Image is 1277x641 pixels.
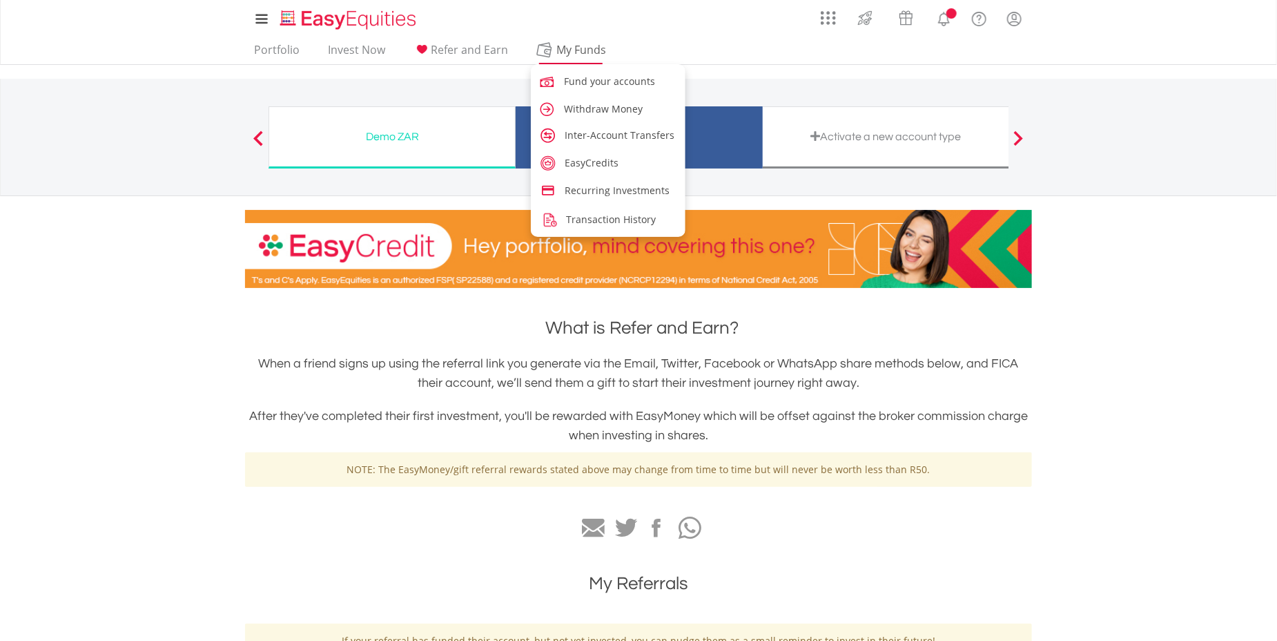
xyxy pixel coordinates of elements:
a: FAQ's and Support [962,3,997,31]
h1: My Referrals [245,571,1032,596]
img: transaction-history.png [540,211,559,229]
span: Inter-Account Transfers [565,128,675,142]
img: EasyEquities_Logo.png [277,8,422,31]
a: fund.svg Fund your accounts [531,68,685,93]
a: account-transfer.svg Inter-Account Transfers [531,123,685,145]
p: NOTE: The EasyMoney/gift referral rewards stated above may change from time to time but will neve... [255,463,1022,477]
img: caret-right.svg [538,100,556,119]
span: Fund your accounts [564,75,655,88]
div: Demo USD [524,115,754,134]
a: Refer and Earn [408,43,514,64]
img: credit-card.svg [540,183,556,198]
span: What is Refer and Earn? [545,319,739,337]
a: Invest Now [322,43,391,64]
img: grid-menu-icon.svg [821,10,836,26]
img: easy-credits.svg [540,155,556,171]
span: Recurring Investments [565,184,670,197]
img: thrive-v2.svg [854,7,877,29]
img: vouchers-v2.svg [895,7,917,29]
a: Vouchers [886,3,926,29]
span: Refer and Earn [431,42,508,57]
span: EasyCredits [565,156,619,169]
a: credit-card.svg Recurring Investments [531,178,685,200]
img: fund.svg [538,73,556,91]
img: account-transfer.svg [540,128,556,143]
a: My Profile [997,3,1032,34]
span: Withdraw Money [564,102,643,115]
img: EasyCredit Promotion Banner [245,210,1032,288]
a: easy-credits.svg EasyCredits [531,151,685,173]
div: Activate a new account type [771,127,1001,146]
div: Demo ZAR [277,127,507,146]
a: Notifications [926,3,962,31]
a: Home page [275,3,422,31]
span: Transaction History [567,213,656,226]
span: My Funds [536,41,627,59]
a: AppsGrid [812,3,845,26]
a: Portfolio [248,43,305,64]
a: transaction-history.png Transaction History [531,206,685,231]
a: caret-right.svg Withdraw Money [531,95,685,121]
h3: When a friend signs up using the referral link you generate via the Email, Twitter, Facebook or W... [245,354,1032,393]
h3: After they've completed their first investment, you'll be rewarded with EasyMoney which will be o... [245,407,1032,446]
